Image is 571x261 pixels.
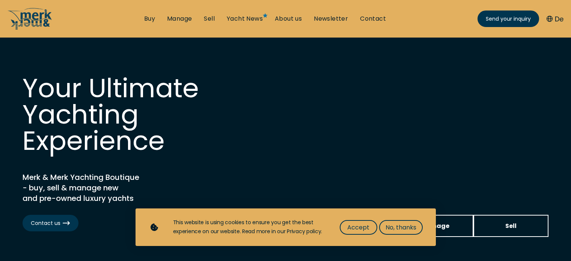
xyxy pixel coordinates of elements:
[478,11,539,27] a: Send your inquiry
[379,220,423,235] button: No, thanks
[398,215,473,237] a: Manage
[422,221,449,231] span: Manage
[23,172,210,204] h2: Merk & Merk Yachting Boutique - buy, sell & manage new and pre-owned luxury yachts
[505,221,517,231] span: Sell
[314,15,348,23] a: Newsletter
[340,220,377,235] button: Accept
[486,15,531,23] span: Send your inquiry
[204,15,215,23] a: Sell
[23,75,248,154] h1: Your Ultimate Yachting Experience
[31,219,70,227] span: Contact us
[173,218,325,236] div: This website is using cookies to ensure you get the best experience on our website. Read more in ...
[386,223,416,232] span: No, thanks
[227,15,263,23] a: Yacht News
[547,14,563,24] button: De
[23,215,78,231] a: Contact us
[144,15,155,23] a: Buy
[167,15,192,23] a: Manage
[347,223,369,232] span: Accept
[275,15,302,23] a: About us
[287,228,321,235] a: Privacy policy
[473,215,548,237] a: Sell
[360,15,386,23] a: Contact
